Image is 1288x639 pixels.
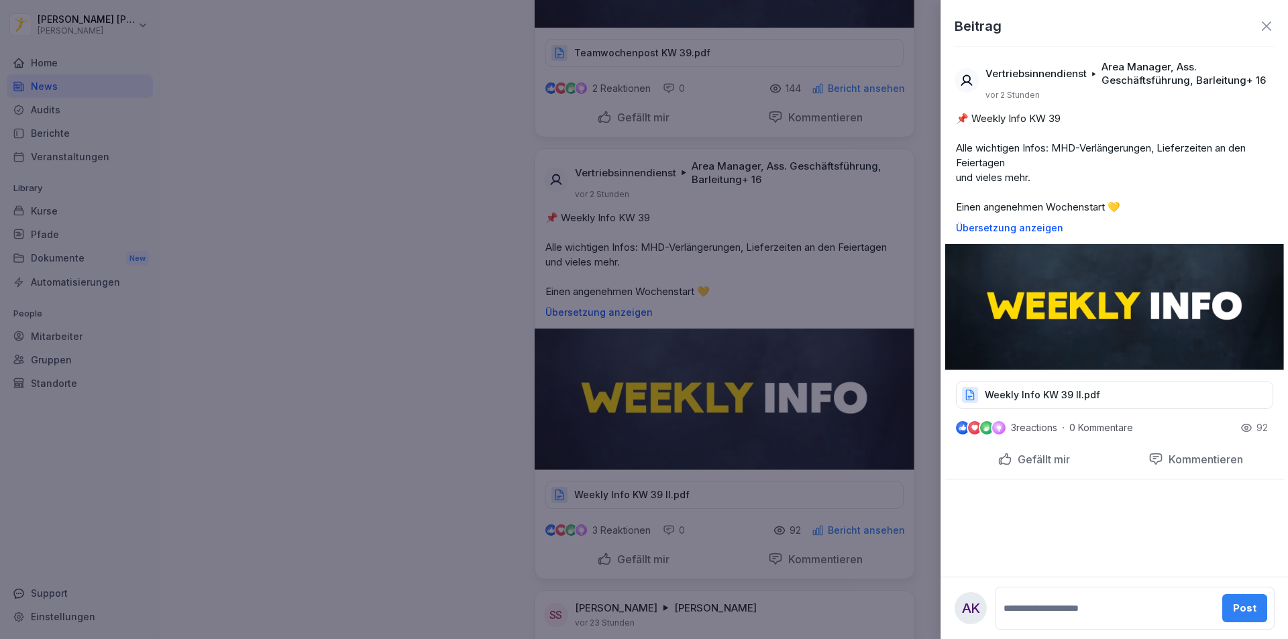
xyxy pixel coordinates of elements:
[1163,453,1243,466] p: Kommentieren
[1256,421,1268,434] p: 92
[956,223,1273,233] p: Übersetzung anzeigen
[955,592,987,624] div: AK
[945,244,1284,370] img: c31u2p2qoqpfv4dnx9j6dtk8.png
[985,90,1040,101] p: vor 2 Stunden
[1011,422,1057,433] p: 3 reactions
[956,392,1273,406] a: Weekly Info KW 39 II.pdf
[1069,422,1143,433] p: 0 Kommentare
[1102,60,1268,87] p: Area Manager, Ass. Geschäftsführung, Barleitung + 16
[1222,594,1267,622] button: Post
[955,16,1002,36] p: Beitrag
[1233,601,1256,616] div: Post
[985,388,1100,402] p: Weekly Info KW 39 II.pdf
[985,67,1087,80] p: Vertriebsinnendienst
[1012,453,1070,466] p: Gefällt mir
[956,111,1273,215] p: 📌 Weekly Info KW 39 Alle wichtigen Infos: MHD-Verlängerungen, Lieferzeiten an den Feiertagen und ...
